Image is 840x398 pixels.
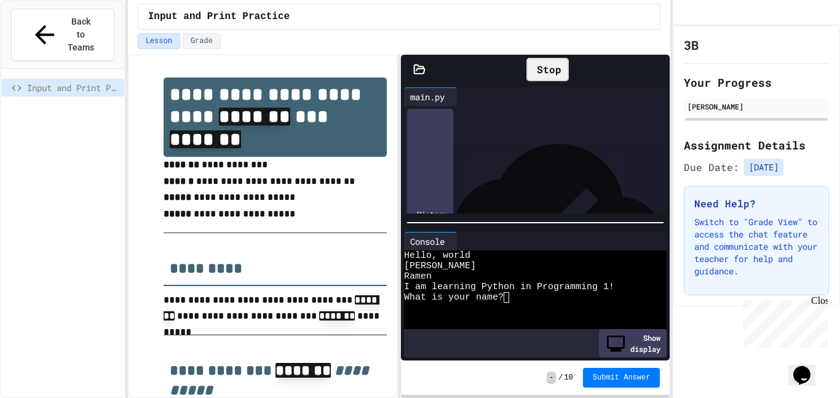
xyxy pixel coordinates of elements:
[148,9,290,24] span: Input and Print Practice
[404,87,458,106] div: main.py
[27,81,119,94] span: Input and Print Practice
[694,216,818,277] p: Switch to "Grade View" to access the chat feature and communicate with your teacher for help and ...
[738,295,828,348] iframe: chat widget
[593,373,651,383] span: Submit Answer
[5,5,85,78] div: Chat with us now!Close
[684,36,699,54] h1: 3B
[404,261,476,271] span: [PERSON_NAME]
[558,373,563,383] span: /
[583,368,660,388] button: Submit Answer
[407,109,453,319] div: History
[684,160,739,175] span: Due Date:
[404,292,504,303] span: What is your name?
[526,58,569,81] div: Stop
[138,33,180,49] button: Lesson
[687,101,825,112] div: [PERSON_NAME]
[11,9,114,61] button: Back to Teams
[404,250,470,261] span: Hello, world
[684,74,829,91] h2: Your Progress
[404,282,614,292] span: I am learning Python in Programming 1!
[404,232,458,250] div: Console
[599,329,667,357] div: Show display
[694,196,818,211] h3: Need Help?
[404,271,432,282] span: Ramen
[788,349,828,386] iframe: chat widget
[684,137,829,154] h2: Assignment Details
[404,90,451,103] div: main.py
[564,373,573,383] span: 10
[66,15,95,54] span: Back to Teams
[404,235,451,248] div: Console
[547,372,556,384] span: -
[183,33,221,49] button: Grade
[744,159,783,176] span: [DATE]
